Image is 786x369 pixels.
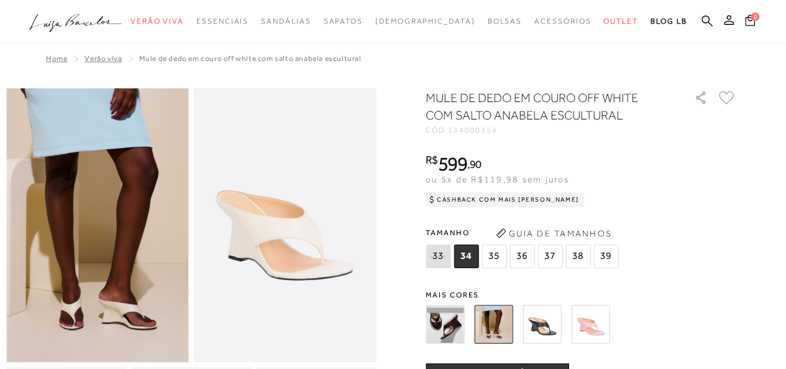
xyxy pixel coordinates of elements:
span: Acessórios [534,17,591,26]
span: 134000354 [448,126,498,134]
span: 599 [438,152,467,175]
div: Cashback com Mais [PERSON_NAME] [426,192,584,207]
img: MULE DE DEDO EM COURO CAFÉ COM SALTO ANABELA ESCULTURAL [426,305,464,343]
a: categoryNavScreenReaderText [603,10,638,33]
i: R$ [426,154,438,166]
span: [DEMOGRAPHIC_DATA] [375,17,475,26]
span: Essenciais [196,17,249,26]
div: CÓD: [426,126,674,134]
img: MULE DE DEDO EM COURO PRETO COM SALTO ANABELA ESCULTURAL [523,305,561,343]
img: image [6,88,189,362]
a: noSubCategoriesText [375,10,475,33]
span: 90 [470,157,482,170]
span: Verão Viva [130,17,184,26]
img: MULE DE DEDO EM COURO OFF WHITE COM SALTO ANABELA ESCULTURAL [474,305,513,343]
span: Bolsas [487,17,522,26]
span: 38 [565,245,590,268]
span: Outlet [603,17,638,26]
span: 33 [426,245,450,268]
span: 39 [593,245,618,268]
img: MULE DE DEDO EM COURO ROSA GLACÊ COM SALTO ANABELA ESCULTURAL [571,305,610,343]
span: Mais cores [426,291,736,299]
a: categoryNavScreenReaderText [261,10,311,33]
a: Home [46,54,67,63]
span: Sapatos [323,17,362,26]
img: image [194,88,377,362]
a: categoryNavScreenReaderText [323,10,362,33]
i: , [467,159,482,170]
a: BLOG LB [651,10,687,33]
button: 0 [741,14,759,30]
span: 36 [510,245,534,268]
h1: MULE DE DEDO EM COURO OFF WHITE COM SALTO ANABELA ESCULTURAL [426,89,659,124]
span: Tamanho [426,223,621,242]
span: MULE DE DEDO EM COURO OFF WHITE COM SALTO ANABELA ESCULTURAL [139,54,361,63]
a: Verão Viva [85,54,122,63]
a: categoryNavScreenReaderText [196,10,249,33]
span: ou 5x de R$119,98 sem juros [426,174,569,184]
a: categoryNavScreenReaderText [487,10,522,33]
span: BLOG LB [651,17,687,26]
span: 0 [751,12,759,21]
button: Guia de Tamanhos [491,223,616,243]
span: 35 [482,245,506,268]
span: 37 [537,245,562,268]
span: 34 [454,245,478,268]
span: Sandálias [261,17,311,26]
a: categoryNavScreenReaderText [534,10,591,33]
a: categoryNavScreenReaderText [130,10,184,33]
